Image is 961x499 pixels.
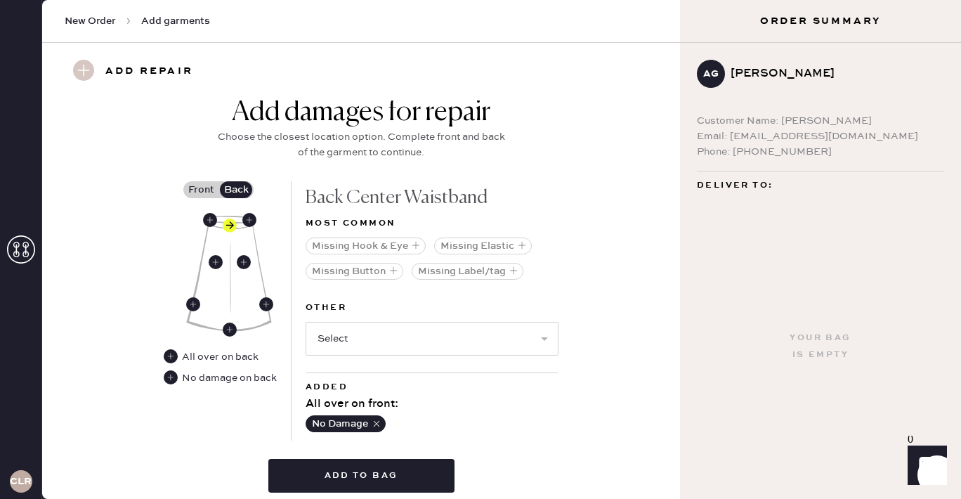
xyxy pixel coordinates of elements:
div: [PERSON_NAME] [731,65,933,82]
button: No Damage [306,415,386,432]
div: Back Right Body [237,255,251,269]
div: No damage on back [182,370,277,386]
div: Phone: [PHONE_NUMBER] [697,144,944,160]
button: Missing Label/tag [412,263,523,280]
button: Missing Hook & Eye [306,238,426,254]
div: Your bag is empty [790,330,851,363]
h3: CLR [10,477,32,486]
div: Back Center Waistband [306,181,558,215]
div: Back Right Waistband [242,213,256,227]
div: Add damages for repair [214,96,509,129]
label: Back [218,181,254,198]
h3: Order Summary [680,14,961,28]
div: All over on back [164,349,260,365]
div: All over on front : [306,396,558,413]
iframe: Front Chat [894,436,955,496]
div: Customer Name: [PERSON_NAME] [697,113,944,129]
span: Deliver to: [697,177,773,194]
button: Missing Button [306,263,403,280]
div: Back Right Seam [259,297,273,311]
div: Back Left Body [209,255,223,269]
span: New Order [65,14,116,28]
div: Choose the closest location option. Complete front and back of the garment to continue. [214,129,509,160]
div: Back Left Seam [186,297,200,311]
img: Garment image [186,216,272,332]
div: Back Left Waistband [203,213,217,227]
div: Most common [306,215,558,232]
div: All over on back [182,349,259,365]
div: Back Center Hem [223,323,237,337]
label: Other [306,299,558,316]
h3: AG [703,69,719,79]
button: Missing Elastic [434,238,532,254]
button: Add to bag [268,459,455,493]
span: Add garments [141,14,210,28]
h3: Add repair [105,60,193,84]
label: Front [183,181,218,198]
div: No damage on back [164,370,277,386]
div: Email: [EMAIL_ADDRESS][DOMAIN_NAME] [697,129,944,144]
div: Added [306,379,558,396]
div: Back Center Waistband [223,219,237,233]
